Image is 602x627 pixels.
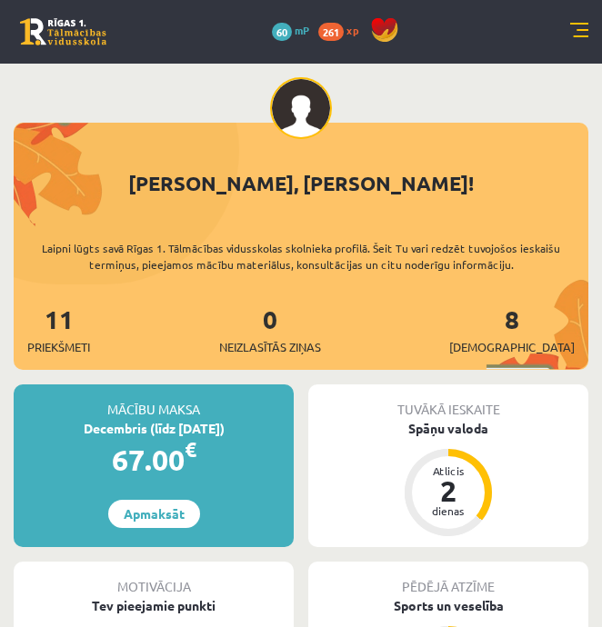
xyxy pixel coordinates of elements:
[308,384,588,419] div: Tuvākā ieskaite
[14,384,294,419] div: Mācību maksa
[308,596,588,615] div: Sports un veselība
[308,419,588,539] a: Spāņu valoda Atlicis 2 dienas
[20,18,106,45] a: Rīgas 1. Tālmācības vidusskola
[421,505,476,516] div: dienas
[219,338,321,356] span: Neizlasītās ziņas
[318,23,344,41] span: 261
[14,596,294,615] div: Tev pieejamie punkti
[295,23,309,37] span: mP
[14,419,294,438] div: Decembris (līdz [DATE])
[14,240,588,273] div: Laipni lūgts savā Rīgas 1. Tālmācības vidusskolas skolnieka profilā. Šeit Tu vari redzēt tuvojošo...
[346,23,358,37] span: xp
[308,562,588,596] div: Pēdējā atzīme
[27,338,90,356] span: Priekšmeti
[318,23,367,37] a: 261 xp
[421,465,476,476] div: Atlicis
[308,419,588,438] div: Spāņu valoda
[185,436,196,463] span: €
[14,438,294,482] div: 67.00
[449,303,575,356] a: 8[DEMOGRAPHIC_DATA]
[219,303,321,356] a: 0Neizlasītās ziņas
[272,23,292,41] span: 60
[108,500,200,528] a: Apmaksāt
[27,303,90,356] a: 11Priekšmeti
[14,168,588,198] div: [PERSON_NAME], [PERSON_NAME]!
[270,77,332,139] img: Alina Berjoza
[449,338,575,356] span: [DEMOGRAPHIC_DATA]
[14,562,294,596] div: Motivācija
[421,476,476,505] div: 2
